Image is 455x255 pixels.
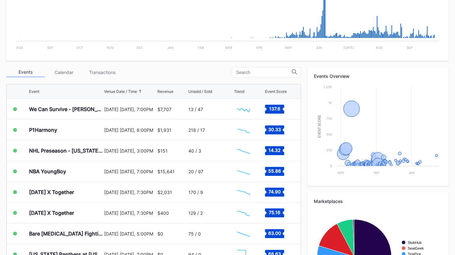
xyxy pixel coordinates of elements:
text: [DATE] [344,46,354,49]
div: [DATE] [DATE], 7:00PM [104,169,155,174]
input: Search [236,70,292,75]
svg: Chart title [234,163,253,179]
div: [DATE] [DATE], 8:00PM [104,127,155,133]
text: Jan [408,171,415,175]
text: Sep [374,171,379,175]
text: Jun [316,46,322,49]
div: $1,931 [157,127,171,133]
text: 55.86 [268,168,281,174]
text: Nov [107,46,114,49]
div: $2,031 [157,190,172,195]
div: Event [29,89,39,94]
text: May [337,171,345,175]
div: Transactions [83,67,121,77]
div: Event Score [265,89,287,94]
text: Mar [225,46,232,49]
text: Aug [376,46,383,49]
svg: Chart title [234,143,253,159]
div: Events [6,67,45,77]
text: 500 [326,132,332,136]
text: Aug [16,46,23,49]
text: Oct [76,46,83,49]
div: [DATE] X Together [29,189,74,195]
div: [DATE] [DATE], 5:00PM [104,231,155,236]
text: Dec [137,46,143,49]
text: Feb [198,46,204,49]
div: $15,641 [157,169,175,174]
text: 1k [328,101,332,105]
text: SeatGeek [408,246,424,250]
div: Venue Date / Time [104,89,137,94]
text: Sep [47,46,53,49]
div: $400 [157,210,169,216]
div: $0 [157,231,163,236]
svg: Chart title [234,122,253,138]
svg: Chart title [314,84,442,179]
text: 63.00 [268,230,281,236]
div: [DATE] [DATE], 3:00PM [104,148,155,154]
div: 170 / 9 [188,190,203,195]
div: 13 / 47 [188,107,203,112]
div: 40 / 3 [188,148,201,154]
div: $7,707 [157,107,171,112]
div: Events Overview [314,73,442,79]
text: 137.6 [269,106,280,111]
text: Event Score [318,115,322,138]
div: Bare [MEDICAL_DATA] Fighting [29,230,102,237]
svg: Chart title [234,205,253,221]
text: 30.33 [268,127,281,132]
text: StubHub [408,241,422,244]
svg: Chart title [234,101,253,117]
text: Apr [256,46,262,49]
text: 250 [326,148,332,152]
text: May [285,46,292,49]
div: [DATE] [DATE], 7:00PM [104,107,155,112]
div: 20 / 97 [188,169,203,174]
svg: Chart title [234,184,253,200]
div: Unsold / Sold [188,89,212,94]
text: 74.90 [269,189,281,194]
div: [DATE] [DATE], 7:30PM [104,210,155,216]
div: [DATE] [DATE], 7:30PM [104,190,155,195]
div: P1Harmony [29,127,57,133]
div: $151 [157,148,168,154]
div: 129 / 2 [188,210,203,216]
div: Calendar [45,67,83,77]
text: 14.32 [269,147,281,153]
div: We Can Survive - [PERSON_NAME], [PERSON_NAME], [PERSON_NAME], Goo Goo Dolls [29,106,102,112]
text: Sep [407,46,413,49]
div: Marketplaces [314,199,442,204]
svg: Chart title [234,226,253,242]
div: 218 / 17 [188,127,205,133]
div: Revenue [157,89,173,94]
text: 750 [326,116,332,120]
text: 1.25k [323,85,332,89]
div: [DATE] X Together [29,210,74,216]
text: 0 [330,164,332,168]
div: NHL Preseason - [US_STATE] Capitals at [US_STATE] Devils (Split Squad) [29,147,102,154]
div: 75 / 0 [188,231,201,236]
div: NBA YoungBoy [29,168,66,175]
text: 75.16 [269,210,280,215]
div: Trend [234,89,244,94]
text: Jan [167,46,174,49]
